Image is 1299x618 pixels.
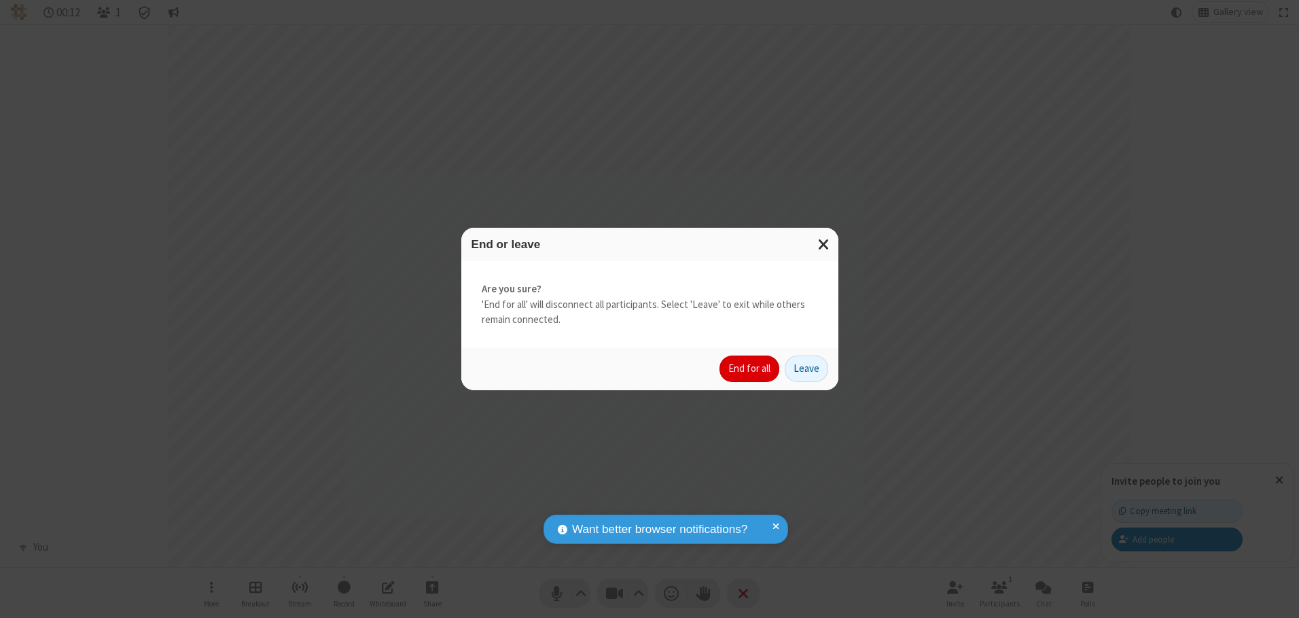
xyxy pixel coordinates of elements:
button: Leave [785,356,828,383]
strong: Are you sure? [482,281,818,297]
button: Close modal [810,228,838,261]
div: 'End for all' will disconnect all participants. Select 'Leave' to exit while others remain connec... [461,261,838,348]
button: End for all [719,356,779,383]
h3: End or leave [471,238,828,251]
span: Want better browser notifications? [572,521,747,538]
